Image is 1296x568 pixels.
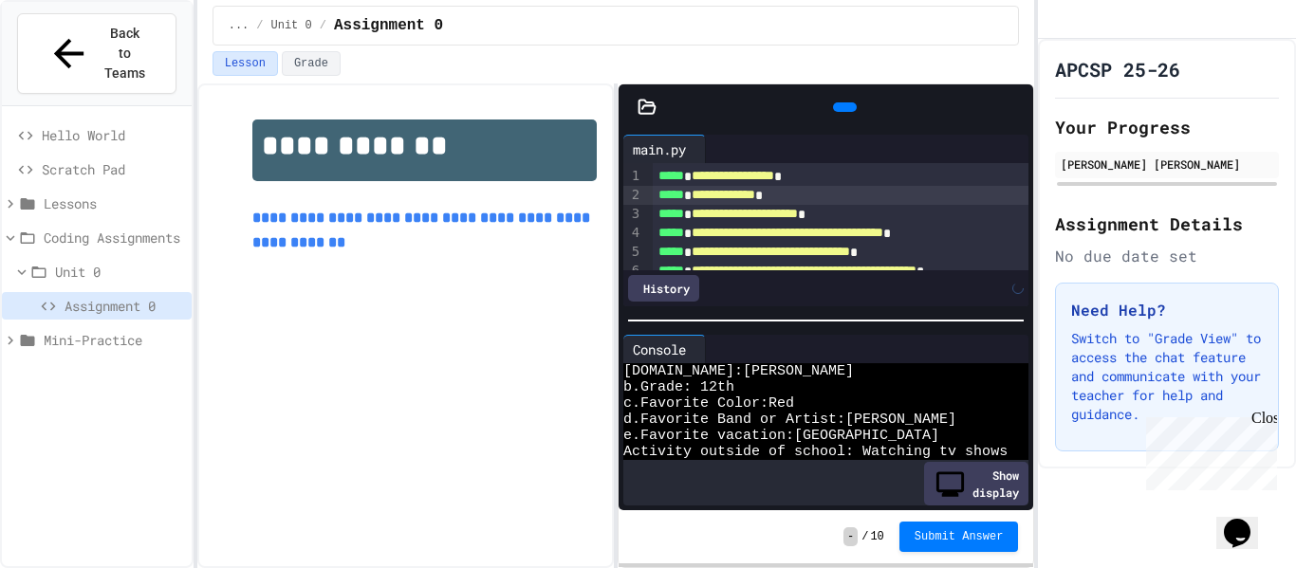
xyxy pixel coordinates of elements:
[44,330,184,350] span: Mini-Practice
[623,262,642,300] div: 6
[55,262,184,282] span: Unit 0
[1055,211,1279,237] h2: Assignment Details
[623,444,1008,460] span: Activity outside of school: Watching tv shows
[623,186,642,205] div: 2
[623,412,956,428] span: d.Favorite Band or Artist:[PERSON_NAME]
[623,428,939,444] span: e.Favorite vacation:[GEOGRAPHIC_DATA]
[1071,299,1263,321] h3: Need Help?
[256,18,263,33] span: /
[870,529,883,544] span: 10
[623,243,642,262] div: 5
[320,18,326,33] span: /
[271,18,312,33] span: Unit 0
[628,275,699,302] div: History
[623,379,734,395] span: b.Grade: 12th
[1061,156,1273,173] div: [PERSON_NAME] [PERSON_NAME]
[1139,410,1277,490] iframe: chat widget
[1216,492,1277,549] iframe: chat widget
[861,529,868,544] span: /
[102,24,147,83] span: Back to Teams
[623,167,642,186] div: 1
[8,8,131,120] div: Chat with us now!Close
[42,125,184,145] span: Hello World
[1071,329,1263,424] p: Switch to "Grade View" to access the chat feature and communicate with your teacher for help and ...
[623,339,695,359] div: Console
[623,135,706,163] div: main.py
[1055,245,1279,267] div: No due date set
[334,14,443,37] span: Assignment 0
[623,205,642,224] div: 3
[44,193,184,213] span: Lessons
[282,51,341,76] button: Grade
[843,527,858,546] span: -
[42,159,184,179] span: Scratch Pad
[623,335,706,363] div: Console
[1055,114,1279,140] h2: Your Progress
[924,462,1028,505] div: Show display
[623,139,695,159] div: main.py
[899,522,1019,552] button: Submit Answer
[915,529,1004,544] span: Submit Answer
[213,51,278,76] button: Lesson
[623,395,794,412] span: c.Favorite Color:Red
[65,296,184,316] span: Assignment 0
[623,363,854,379] span: [DOMAIN_NAME]:[PERSON_NAME]
[229,18,250,33] span: ...
[623,224,642,243] div: 4
[17,13,176,94] button: Back to Teams
[1055,56,1180,82] h1: APCSP 25-26
[44,228,184,247] span: Coding Assignments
